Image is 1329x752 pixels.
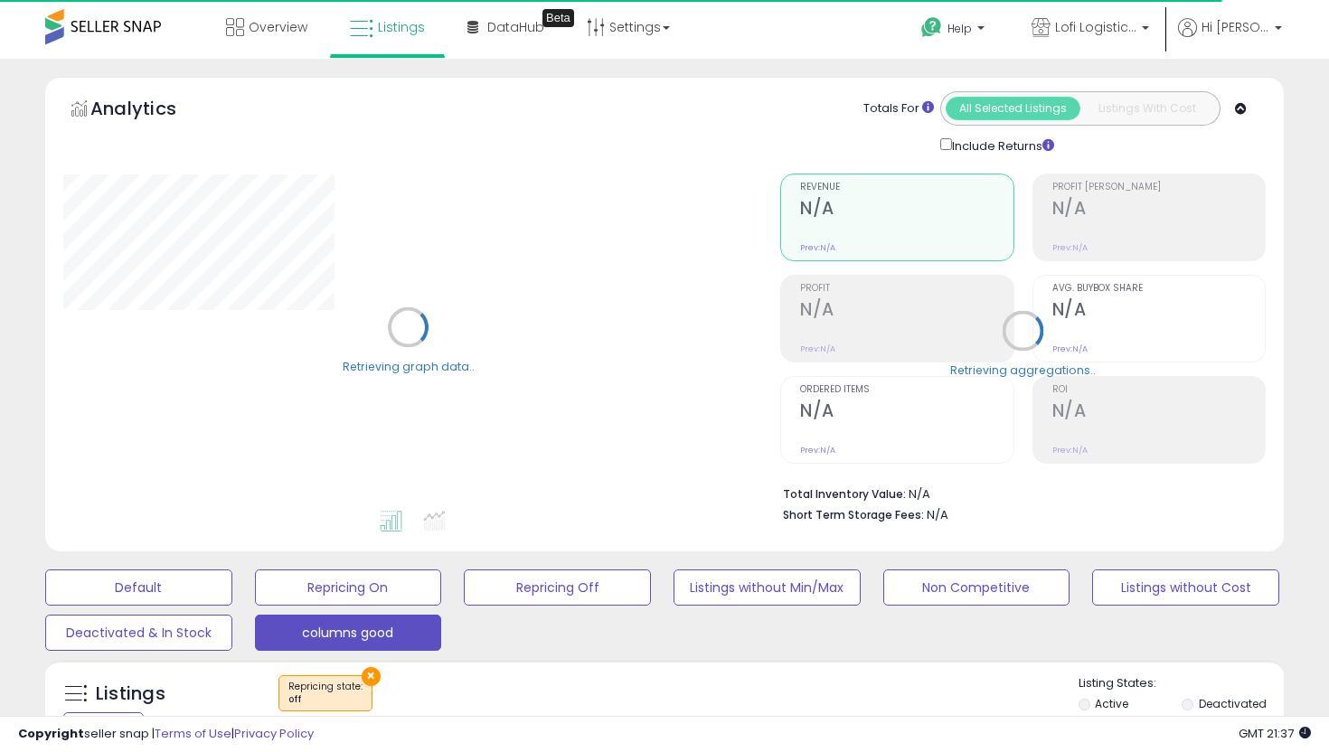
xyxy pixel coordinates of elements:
span: Hi [PERSON_NAME] [1202,18,1269,36]
span: DataHub [487,18,544,36]
a: Hi [PERSON_NAME] [1178,18,1282,59]
button: Non Competitive [883,569,1070,606]
strong: Copyright [18,725,84,742]
div: Include Returns [927,135,1076,155]
a: Help [907,3,1003,59]
button: Listings With Cost [1079,97,1214,120]
button: columns good [255,615,442,651]
div: Totals For [863,100,934,117]
button: Listings without Cost [1092,569,1279,606]
span: Overview [249,18,307,36]
div: Retrieving graph data.. [343,358,475,374]
div: Tooltip anchor [542,9,574,27]
i: Get Help [920,16,943,39]
button: Listings without Min/Max [674,569,861,606]
span: Listings [378,18,425,36]
span: Help [947,21,972,36]
button: Repricing On [255,569,442,606]
span: Lofi Logistics LLC [1055,18,1136,36]
h5: Analytics [90,96,212,126]
div: Retrieving aggregations.. [950,362,1096,378]
button: All Selected Listings [946,97,1080,120]
button: Default [45,569,232,606]
div: seller snap | | [18,726,314,743]
button: Deactivated & In Stock [45,615,232,651]
button: Repricing Off [464,569,651,606]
